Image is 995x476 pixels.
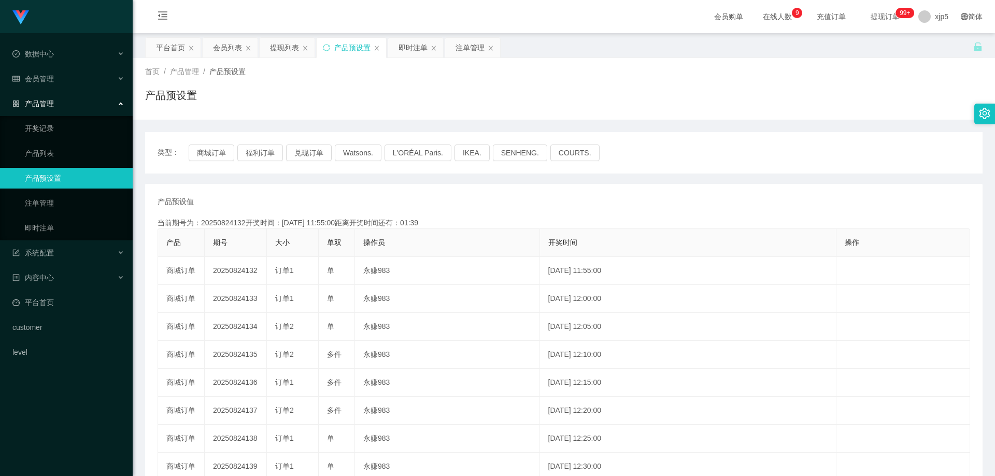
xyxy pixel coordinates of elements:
[12,100,20,107] i: 图标: appstore-o
[865,13,905,20] span: 提现订单
[12,292,124,313] a: 图标: dashboard平台首页
[355,397,540,425] td: 永赚983
[145,1,180,34] i: 图标: menu-fold
[355,313,540,341] td: 永赚983
[12,317,124,338] a: customer
[158,397,205,425] td: 商城订单
[540,369,837,397] td: [DATE] 12:15:00
[327,238,342,247] span: 单双
[456,38,485,57] div: 注单管理
[758,13,797,20] span: 在线人数
[812,13,851,20] span: 充值订单
[275,350,294,358] span: 订单2
[792,8,802,18] sup: 9
[205,257,267,285] td: 20250824132
[205,369,267,397] td: 20250824136
[327,406,342,414] span: 多件
[355,425,540,453] td: 永赚983
[286,145,332,161] button: 兑现订单
[327,266,334,275] span: 单
[323,44,330,51] i: 图标: sync
[270,38,299,57] div: 提现列表
[12,75,54,83] span: 会员管理
[189,145,234,161] button: 商城订单
[540,257,837,285] td: [DATE] 11:55:00
[25,193,124,213] a: 注单管理
[327,378,342,386] span: 多件
[540,397,837,425] td: [DATE] 12:20:00
[209,67,246,76] span: 产品预设置
[399,38,428,57] div: 即时注单
[158,313,205,341] td: 商城订单
[488,45,494,51] i: 图标: close
[275,266,294,275] span: 订单1
[158,218,970,228] div: 当前期号为：20250824132开奖时间：[DATE] 11:55:00距离开奖时间还有：01:39
[245,45,251,51] i: 图标: close
[979,108,990,119] i: 图标: setting
[12,249,54,257] span: 系统配置
[188,45,194,51] i: 图标: close
[158,341,205,369] td: 商城订单
[355,341,540,369] td: 永赚983
[334,38,371,57] div: 产品预设置
[25,143,124,164] a: 产品列表
[166,238,181,247] span: 产品
[205,397,267,425] td: 20250824137
[431,45,437,51] i: 图标: close
[12,75,20,82] i: 图标: table
[795,8,799,18] p: 9
[335,145,381,161] button: Watsons.
[158,196,194,207] span: 产品预设值
[355,257,540,285] td: 永赚983
[205,425,267,453] td: 20250824138
[540,341,837,369] td: [DATE] 12:10:00
[237,145,283,161] button: 福利订单
[845,238,859,247] span: 操作
[25,118,124,139] a: 开奖记录
[12,10,29,25] img: logo.9652507e.png
[158,369,205,397] td: 商城订单
[145,88,197,103] h1: 产品预设置
[12,273,54,282] span: 内容中心
[540,425,837,453] td: [DATE] 12:25:00
[454,145,490,161] button: IKEA.
[156,38,185,57] div: 平台首页
[275,378,294,386] span: 订单1
[205,285,267,313] td: 20250824133
[275,294,294,302] span: 订单1
[275,462,294,470] span: 订单1
[550,145,600,161] button: COURTS.
[961,13,968,20] i: 图标: global
[205,313,267,341] td: 20250824134
[374,45,380,51] i: 图标: close
[275,322,294,330] span: 订单2
[158,285,205,313] td: 商城订单
[327,322,334,330] span: 单
[158,257,205,285] td: 商城订单
[205,341,267,369] td: 20250824135
[275,406,294,414] span: 订单2
[12,249,20,256] i: 图标: form
[973,42,983,51] i: 图标: unlock
[895,8,914,18] sup: 181
[158,145,189,161] span: 类型：
[203,67,205,76] span: /
[363,238,385,247] span: 操作员
[540,313,837,341] td: [DATE] 12:05:00
[213,238,228,247] span: 期号
[275,434,294,442] span: 订单1
[275,238,290,247] span: 大小
[158,425,205,453] td: 商城订单
[548,238,577,247] span: 开奖时间
[12,99,54,108] span: 产品管理
[302,45,308,51] i: 图标: close
[327,350,342,358] span: 多件
[25,218,124,238] a: 即时注单
[493,145,547,161] button: SENHENG.
[385,145,451,161] button: L'ORÉAL Paris.
[355,285,540,313] td: 永赚983
[12,50,54,58] span: 数据中心
[540,285,837,313] td: [DATE] 12:00:00
[145,67,160,76] span: 首页
[12,274,20,281] i: 图标: profile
